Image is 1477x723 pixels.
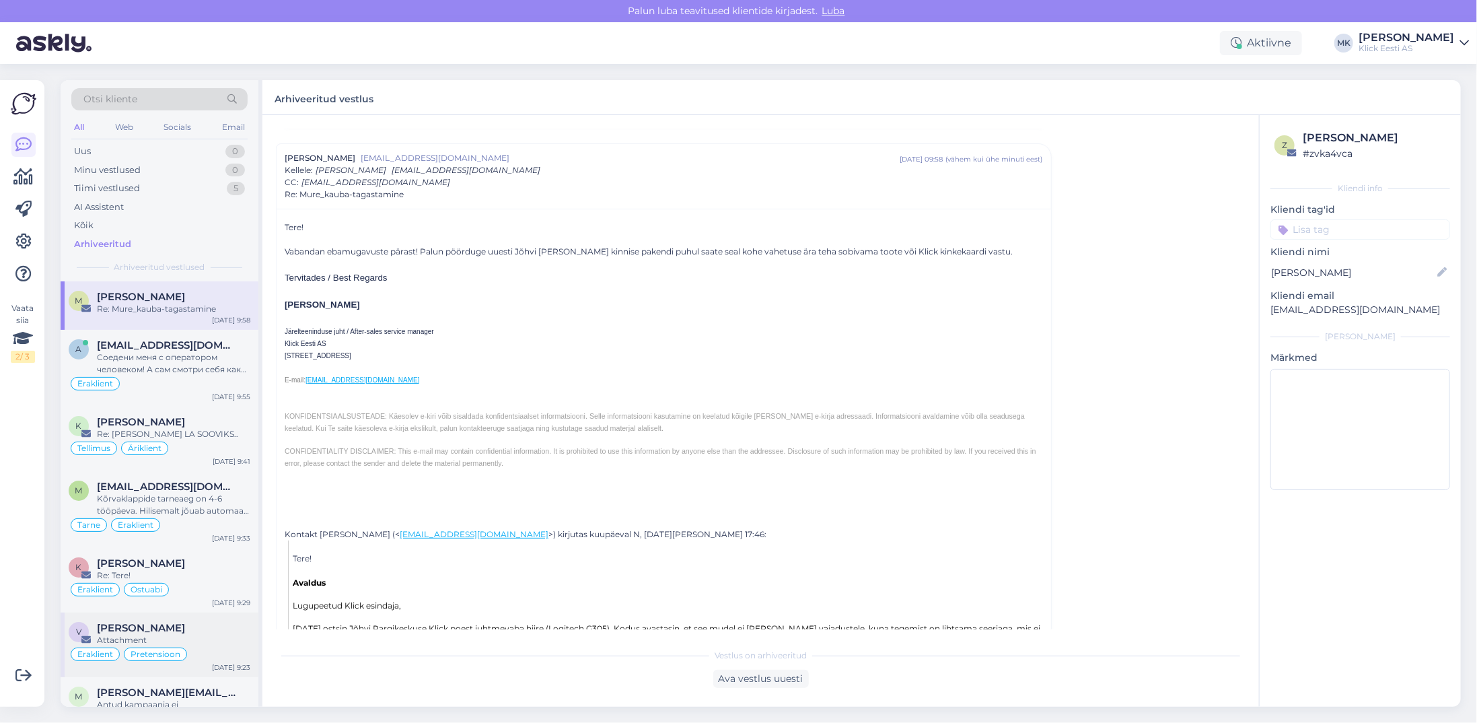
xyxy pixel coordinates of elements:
span: Maili Kongas [97,291,185,303]
div: 2 / 3 [11,351,35,363]
div: [DATE] 9:58 [212,315,250,325]
span: Kristina Sepp [97,557,185,570]
div: Minu vestlused [74,164,141,177]
span: CONFIDENTIALITY DISCLAIMER: This e-mail may contain confidential information. It is prohibited to... [285,447,1036,467]
div: [DATE] 09:58 [900,154,943,164]
span: a [76,344,82,354]
span: [PERSON_NAME] [316,165,386,175]
span: E-mail: [285,376,305,384]
p: Kliendi tag'id [1270,203,1450,217]
div: Ava vestlus uuesti [713,670,809,688]
span: z [1282,140,1287,150]
p: [EMAIL_ADDRESS][DOMAIN_NAME] [1270,303,1450,317]
div: Arhiveeritud [74,238,131,251]
span: Kellele : [285,165,313,175]
div: [DATE] 9:41 [213,456,250,467]
p: Lugupeetud Klick esindaja, [293,600,1042,612]
a: [EMAIL_ADDRESS][DOMAIN_NAME] [400,529,548,539]
span: Ostuabi [131,586,162,594]
span: V [76,627,81,637]
span: Tervitades / Best Regards [285,273,388,283]
span: [PERSON_NAME] [285,300,360,310]
input: Lisa tag [1270,219,1450,240]
span: [PERSON_NAME] [285,152,355,164]
div: Web [112,118,136,136]
span: M [75,485,83,495]
div: Tiimi vestlused [74,182,140,195]
p: Kliendi nimi [1270,245,1450,259]
div: Kliendi info [1270,182,1450,195]
div: MK [1334,34,1353,53]
div: Socials [161,118,194,136]
div: Kontakt [PERSON_NAME] (< >) kirjutas kuupäeval N, [DATE][PERSON_NAME] 17:46: [285,528,1043,541]
img: Askly Logo [11,91,36,116]
span: Äriklient [128,444,161,452]
span: Marilitosin@gmail.com [97,481,237,493]
div: Vaata siia [11,302,35,363]
span: Katri Pajumets [97,416,185,428]
span: K [76,421,82,431]
div: [PERSON_NAME] [1359,32,1454,43]
div: Tere! [293,553,1042,565]
div: Aktiivne [1220,31,1302,55]
div: Uus [74,145,91,158]
div: Attachment [97,634,250,646]
span: KONFIDENTSIAALSUSTEADE: Käesolev e-kiri võib sisaldada konfidentsiaalset informatsiooni. Selle in... [285,412,1025,432]
span: Vladlena Vassiljeva [97,622,185,634]
div: Tere! [285,221,1043,234]
span: M [75,296,83,306]
a: [PERSON_NAME]Klick Eesti AS [1359,32,1469,54]
strong: Avaldus [293,578,326,588]
div: Kõik [74,219,94,232]
div: Re: Tere! [97,570,250,582]
div: [PERSON_NAME] [1270,331,1450,343]
span: [EMAIL_ADDRESS][DOMAIN_NAME] [301,177,450,187]
div: [DATE] 9:23 [212,662,250,673]
div: # zvka4vca [1303,146,1446,161]
span: Arhiveeritud vestlused [114,261,205,273]
p: Märkmed [1270,351,1450,365]
font: Klick Eesti AS [285,340,326,347]
span: Tarne [77,521,100,529]
span: Eraklient [77,586,113,594]
span: [EMAIL_ADDRESS][DOMAIN_NAME] [392,165,540,175]
span: CC : [285,177,299,187]
span: Marilin.mones@gmail.com [97,687,237,699]
p: Kliendi email [1270,289,1450,303]
div: [DATE] 9:55 [212,392,250,402]
div: Email [219,118,248,136]
div: [DATE] 9:29 [212,598,250,608]
label: Arhiveeritud vestlus [275,88,373,106]
div: Klick Eesti AS [1359,43,1454,54]
div: All [71,118,87,136]
p: [DATE] ostsin Jõhvi Pargikeskuse Klick poest juhtmevaba hiire (Logitech G305). Kodus avastasin, e... [293,623,1042,647]
font: [STREET_ADDRESS] [285,352,351,359]
span: [EMAIL_ADDRESS][DOMAIN_NAME] [361,152,900,164]
span: M [75,691,83,701]
div: ( vähem kui ühe minuti eest ) [945,154,1043,164]
div: [PERSON_NAME] [1303,130,1446,146]
span: andreistsepetov1980@gmail.com [97,339,237,351]
span: Otsi kliente [83,92,137,106]
input: Lisa nimi [1271,265,1435,280]
span: Eraklient [77,380,113,388]
div: Kõrvaklappide tarneaeg on 4-6 tööpäeva. Hilisemalt jõuab automaati järgmise nädala esmaspäevaks. [97,493,250,517]
span: K [76,562,82,572]
div: Vabandan ebamugavuste pärast! Palun pöörduge uuesti Jõhvi [PERSON_NAME] kinnise pakendi puhul saa... [285,246,1043,258]
font: Järelteeninduse juht / After-sales service manager [285,328,434,335]
div: [DATE] 9:33 [212,533,250,543]
div: Antud kampaania ei [PERSON_NAME] käimas. [97,699,250,723]
div: 0 [225,164,245,177]
div: Соедени меня с оператором человеком! А сам смотри себя как не удачный помощник! [97,351,250,376]
div: 0 [225,145,245,158]
span: Eraklient [118,521,153,529]
a: [EMAIL_ADDRESS][DOMAIN_NAME] [305,376,419,384]
div: Re: [PERSON_NAME] LA SOOVIKS.. [97,428,250,440]
span: Vestlus on arhiveeritud [715,650,807,662]
div: Re: Mure_kauba-tagastamine [97,303,250,315]
div: 5 [227,182,245,195]
span: Tellimus [77,444,110,452]
span: Eraklient [77,650,113,658]
span: Luba [818,5,849,17]
span: Pretensioon [131,650,180,658]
